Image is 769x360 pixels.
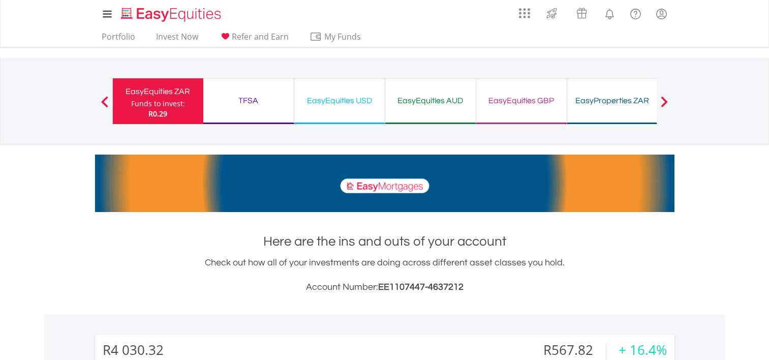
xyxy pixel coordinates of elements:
span: R0.29 [148,109,167,118]
span: My Funds [310,30,376,43]
img: vouchers-v2.svg [573,5,590,21]
div: EasyEquities USD [300,94,379,108]
div: + 16.4% [619,343,667,357]
a: Invest Now [152,32,202,47]
div: Funds to invest: [131,99,185,109]
div: R567.82 [531,343,606,357]
a: Refer and Earn [215,32,293,47]
img: grid-menu-icon.svg [519,8,530,19]
div: EasyProperties ZAR [573,94,652,108]
img: EasyEquities_Logo.png [119,6,225,23]
div: TFSA [209,94,288,108]
span: EE1107447-4637212 [378,282,464,292]
div: EasyEquities AUD [391,94,470,108]
img: EasyMortage Promotion Banner [95,155,674,212]
button: Next [654,101,674,111]
h1: Here are the ins and outs of your account [95,232,674,251]
a: FAQ's and Support [623,3,649,23]
a: Notifications [597,3,623,23]
img: thrive-v2.svg [543,5,560,21]
div: R4 030.32 [103,343,164,357]
span: Refer and Earn [232,31,289,42]
button: Previous [95,101,115,111]
div: Check out how all of your investments are doing across different asset classes you hold. [95,256,674,294]
a: Portfolio [98,32,139,47]
a: My Profile [649,3,674,25]
a: AppsGrid [512,3,537,19]
a: Vouchers [567,3,597,21]
h3: Account Number: [95,280,674,294]
div: EasyEquities ZAR [119,84,197,99]
a: Home page [117,3,225,23]
div: EasyEquities GBP [482,94,561,108]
